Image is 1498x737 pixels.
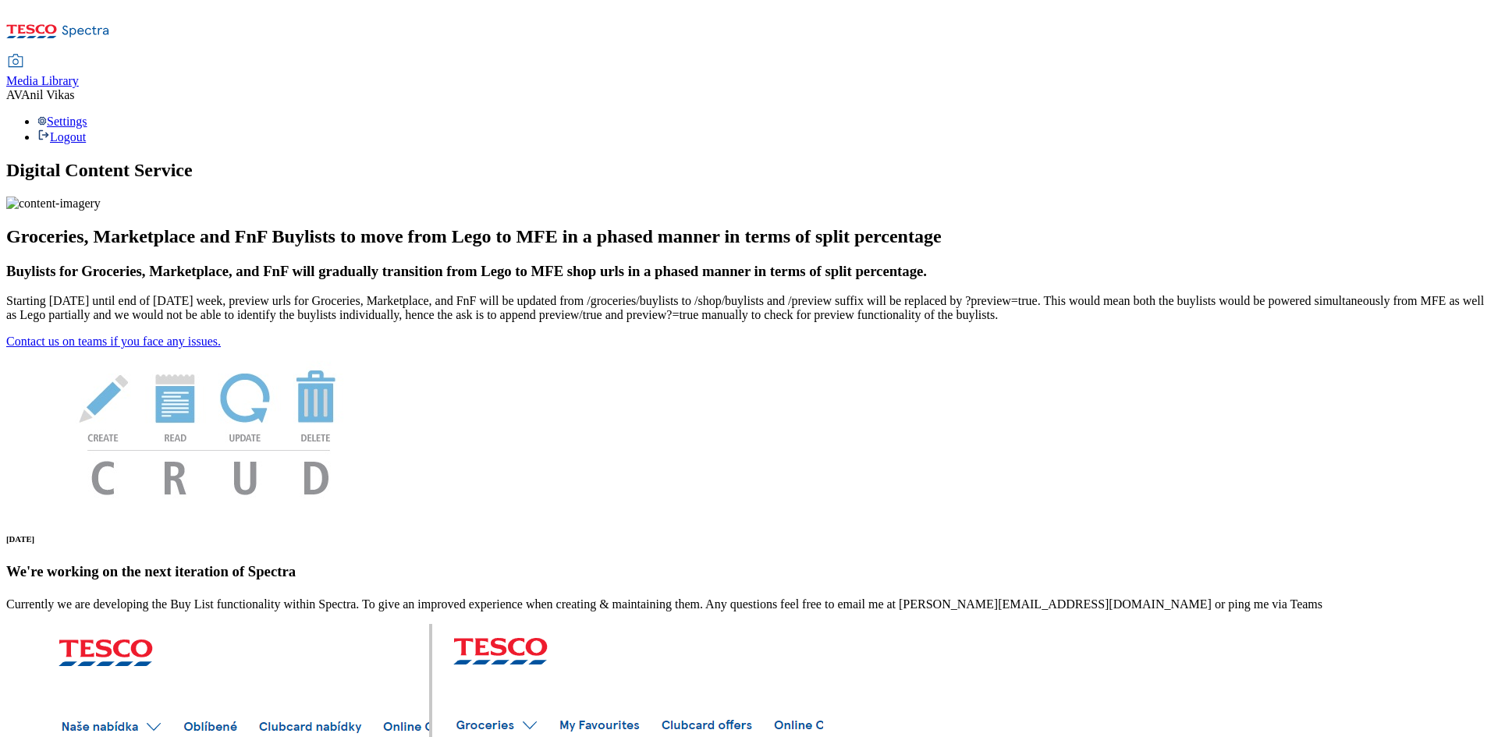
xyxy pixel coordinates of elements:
[37,115,87,128] a: Settings
[6,55,79,88] a: Media Library
[6,263,1492,280] h3: Buylists for Groceries, Marketplace, and FnF will gradually transition from Lego to MFE shop urls...
[6,226,1492,247] h2: Groceries, Marketplace and FnF Buylists to move from Lego to MFE in a phased manner in terms of s...
[6,160,1492,181] h1: Digital Content Service
[6,335,221,348] a: Contact us on teams if you face any issues.
[6,563,1492,580] h3: We're working on the next iteration of Spectra
[6,534,1492,544] h6: [DATE]
[6,349,412,512] img: News Image
[6,74,79,87] span: Media Library
[6,88,21,101] span: AV
[21,88,75,101] span: Anil Vikas
[6,294,1492,322] p: Starting [DATE] until end of [DATE] week, preview urls for Groceries, Marketplace, and FnF will b...
[6,197,101,211] img: content-imagery
[37,130,86,144] a: Logout
[6,597,1492,611] p: Currently we are developing the Buy List functionality within Spectra. To give an improved experi...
